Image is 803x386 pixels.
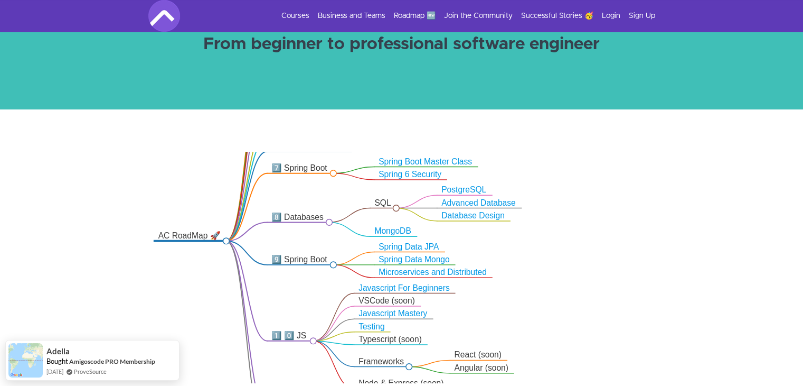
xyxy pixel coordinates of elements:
a: Spring 6 Security [379,170,441,179]
a: Courses [281,11,309,21]
a: MongoDB [374,227,411,236]
div: Angular (soon) [454,363,508,373]
a: Testing [358,322,384,331]
div: Frameworks [358,356,405,367]
a: Roadmap 🆕 [394,11,436,21]
div: 1️⃣ 0️⃣ JS [271,330,309,341]
a: Login [602,11,620,21]
a: Database Design [441,211,505,220]
img: provesource social proof notification image [8,343,43,378]
strong: From beginner to professional software engineer [203,36,600,53]
a: Spring Data Mongo [379,255,449,264]
a: PostgreSQL [441,186,486,195]
a: Successful Stories 🥳 [521,11,593,21]
div: VSCode (soon) [358,296,415,306]
a: Amigoscode PRO Membership [69,357,155,365]
span: Adella [46,347,70,356]
span: Bought [46,357,68,365]
div: 7️⃣ Spring Boot [271,163,329,173]
a: Spring Data JPA [379,242,439,251]
div: React (soon) [454,350,502,361]
a: Business and Teams [318,11,385,21]
a: Advanced Database [441,198,516,207]
a: Join the Community [444,11,513,21]
div: 9️⃣ Spring Boot [271,254,329,265]
div: 8️⃣ Databases [271,212,325,223]
div: SQL [374,198,392,208]
div: Typescript (soon) [358,335,422,345]
div: AC RoadMap 🚀 [158,231,222,241]
span: [DATE] [46,367,63,376]
a: Microservices and Distributed [379,268,487,277]
a: Sign Up [629,11,655,21]
a: Javascript For Beginners [358,283,450,292]
a: ProveSource [74,367,107,376]
a: Javascript Mastery [358,309,427,318]
a: Spring Boot Master Class [379,157,472,166]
